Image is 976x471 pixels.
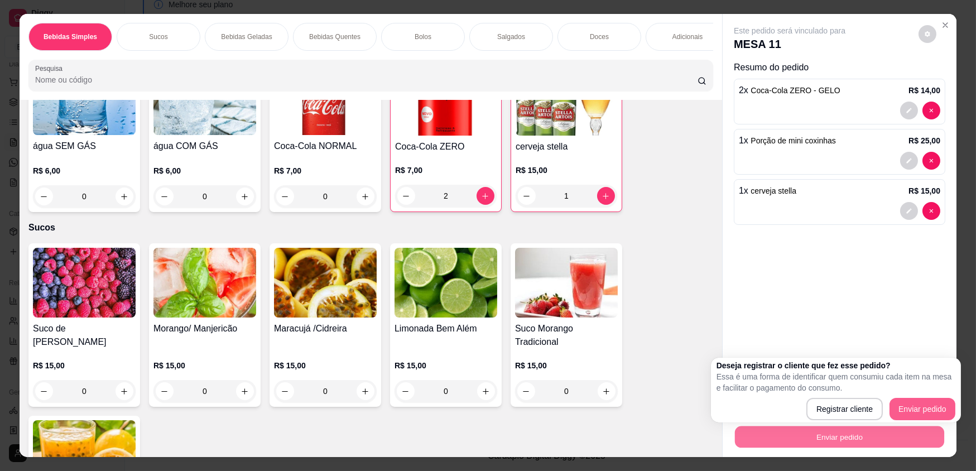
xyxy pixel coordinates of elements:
[922,202,940,220] button: decrease-product-quantity
[274,65,377,135] img: product-image
[395,360,497,371] p: R$ 15,00
[515,322,618,349] h4: Suco Morango Tradicional
[590,32,609,41] p: Doces
[919,25,936,43] button: decrease-product-quantity
[395,165,497,176] p: R$ 7,00
[900,102,918,119] button: decrease-product-quantity
[35,64,66,73] label: Pesquisa
[751,136,836,145] span: Porção de mini coxinhas
[922,152,940,170] button: decrease-product-quantity
[908,135,940,146] p: R$ 25,00
[415,32,431,41] p: Bolos
[936,16,954,34] button: Close
[221,32,272,41] p: Bebidas Geladas
[274,140,377,153] h4: Coca-Cola NORMAL
[153,360,256,371] p: R$ 15,00
[274,248,377,318] img: product-image
[597,187,615,205] button: increase-product-quantity
[153,248,256,318] img: product-image
[908,185,940,196] p: R$ 15,00
[806,398,883,420] button: Registrar cliente
[922,102,940,119] button: decrease-product-quantity
[33,165,136,176] p: R$ 6,00
[515,248,618,318] img: product-image
[395,248,497,318] img: product-image
[395,66,497,136] img: product-image
[153,165,256,176] p: R$ 6,00
[33,248,136,318] img: product-image
[274,322,377,335] h4: Maracujá /Cidreira
[734,61,945,74] p: Resumo do pedido
[395,140,497,153] h4: Coca-Cola ZERO
[900,202,918,220] button: decrease-product-quantity
[33,140,136,153] h4: água SEM GÁS
[33,65,136,135] img: product-image
[44,32,97,41] p: Bebidas Simples
[739,134,836,147] p: 1 x
[515,360,618,371] p: R$ 15,00
[751,86,840,95] span: Coca-Cola ZERO - GELO
[734,25,845,36] p: Este pedido será vinculado para
[33,322,136,349] h4: Suco de [PERSON_NAME]
[672,32,703,41] p: Adicionais
[734,36,845,52] p: MESA 11
[274,360,377,371] p: R$ 15,00
[516,140,617,153] h4: cerveja stella
[518,187,536,205] button: decrease-product-quantity
[890,398,955,420] button: Enviar pedido
[735,426,944,448] button: Enviar pedido
[35,74,698,85] input: Pesquisa
[717,360,955,371] h2: Deseja registrar o cliente que fez esse pedido?
[153,140,256,153] h4: água COM GÁS
[751,186,796,195] span: cerveja stella
[395,322,497,335] h4: Limonada Bem Além
[739,184,796,198] p: 1 x
[153,65,256,135] img: product-image
[900,152,918,170] button: decrease-product-quantity
[516,165,617,176] p: R$ 15,00
[739,84,840,97] p: 2 x
[149,32,167,41] p: Sucos
[309,32,360,41] p: Bebidas Quentes
[33,360,136,371] p: R$ 15,00
[28,221,713,234] p: Sucos
[153,322,256,335] h4: Morango/ Manjericão
[497,32,525,41] p: Salgados
[274,165,377,176] p: R$ 7,00
[516,66,617,136] img: product-image
[717,371,955,393] p: Essa é uma forma de identificar quem consumiu cada item na mesa e facilitar o pagamento do consumo.
[908,85,940,96] p: R$ 14,00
